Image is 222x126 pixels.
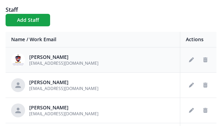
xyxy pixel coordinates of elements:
[186,105,197,116] button: Edit staff
[29,79,98,86] div: [PERSON_NAME]
[29,104,98,111] div: [PERSON_NAME]
[6,14,50,26] button: Add Staff
[6,6,216,14] h1: Staff
[6,32,180,47] th: Name / Work Email
[29,60,98,66] span: [EMAIL_ADDRESS][DOMAIN_NAME]
[29,85,98,91] span: [EMAIL_ADDRESS][DOMAIN_NAME]
[200,105,211,116] button: Delete staff
[200,54,211,65] button: Delete staff
[186,54,197,65] button: Edit staff
[29,54,98,61] div: [PERSON_NAME]
[180,32,217,47] th: Actions
[29,111,98,117] span: [EMAIL_ADDRESS][DOMAIN_NAME]
[186,80,197,91] button: Edit staff
[200,80,211,91] button: Delete staff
